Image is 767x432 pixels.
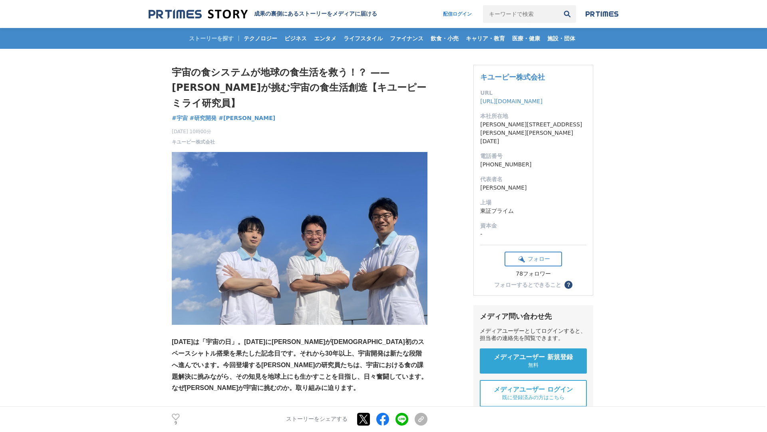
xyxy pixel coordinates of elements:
[566,282,571,288] span: ？
[219,114,275,122] span: #[PERSON_NAME]
[172,65,427,111] h1: 宇宙の食システムが地球の食生活を救う！？ —— [PERSON_NAME]が挑む宇宙の食生活創造【キユーピー ミライ研究員】
[149,9,248,20] img: 成果の裏側にあるストーリーをメディアに届ける
[480,222,586,230] dt: 資本金
[387,35,427,42] span: ファイナンス
[480,230,586,238] dd: -
[502,394,564,401] span: 既に登録済みの方はこちら
[340,35,386,42] span: ライフスタイル
[427,35,462,42] span: 飲食・小売
[544,35,578,42] span: 施設・団体
[172,128,215,135] span: [DATE] 10時00分
[480,89,586,97] dt: URL
[387,28,427,49] a: ファイナンス
[311,28,340,49] a: エンタメ
[505,252,562,266] button: フォロー
[494,282,561,288] div: フォローするとできること
[480,207,586,215] dd: 東証プライム
[494,353,573,362] span: メディアユーザー 新規登録
[240,35,280,42] span: テクノロジー
[480,152,586,160] dt: 電話番号
[586,11,618,17] img: prtimes
[505,270,562,278] div: 78フォロワー
[240,28,280,49] a: テクノロジー
[340,28,386,49] a: ライフスタイル
[463,28,508,49] a: キャリア・教育
[480,98,542,104] a: [URL][DOMAIN_NAME]
[463,35,508,42] span: キャリア・教育
[311,35,340,42] span: エンタメ
[435,5,480,23] a: 配信ログイン
[544,28,578,49] a: 施設・団体
[528,362,538,369] span: 無料
[190,114,217,122] span: #研究開発
[509,28,543,49] a: 医療・健康
[480,175,586,184] dt: 代表者名
[190,114,217,122] a: #研究開発
[172,421,180,425] p: 9
[509,35,543,42] span: 医療・健康
[254,10,377,18] h2: 成果の裏側にあるストーリーをメディアに届ける
[172,152,427,325] img: thumbnail_24e871d0-83d7-11f0-81ba-bfccc2c5b4a3.jpg
[281,35,310,42] span: ビジネス
[172,114,188,122] span: #宇宙
[564,281,572,289] button: ？
[483,5,558,23] input: キーワードで検索
[480,184,586,192] dd: [PERSON_NAME]
[480,380,587,407] a: メディアユーザー ログイン 既に登録済みの方はこちら
[219,114,275,122] a: #[PERSON_NAME]
[427,28,462,49] a: 飲食・小売
[480,198,586,207] dt: 上場
[480,348,587,374] a: メディアユーザー 新規登録 無料
[281,28,310,49] a: ビジネス
[480,120,586,146] dd: [PERSON_NAME][STREET_ADDRESS][PERSON_NAME][PERSON_NAME][DATE]
[172,406,427,417] p: 研究員プロフィール（写真左から）
[480,312,587,321] div: メディア問い合わせ先
[480,328,587,342] div: メディアユーザーとしてログインすると、担当者の連絡先を閲覧できます。
[149,9,377,20] a: 成果の裏側にあるストーリーをメディアに届ける 成果の裏側にあるストーリーをメディアに届ける
[480,160,586,169] dd: [PHONE_NUMBER]
[172,338,427,391] strong: [DATE]は「宇宙の日」。[DATE]に[PERSON_NAME]が[DEMOGRAPHIC_DATA]初のスペースシャトル搭乗を果たした記念日です。それから30年以上、宇宙開発は新たな段階へ...
[480,112,586,120] dt: 本社所在地
[558,5,576,23] button: 検索
[494,386,573,394] span: メディアユーザー ログイン
[172,114,188,122] a: #宇宙
[286,416,348,423] p: ストーリーをシェアする
[172,138,215,146] a: キユーピー株式会社
[480,73,545,81] a: キユーピー株式会社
